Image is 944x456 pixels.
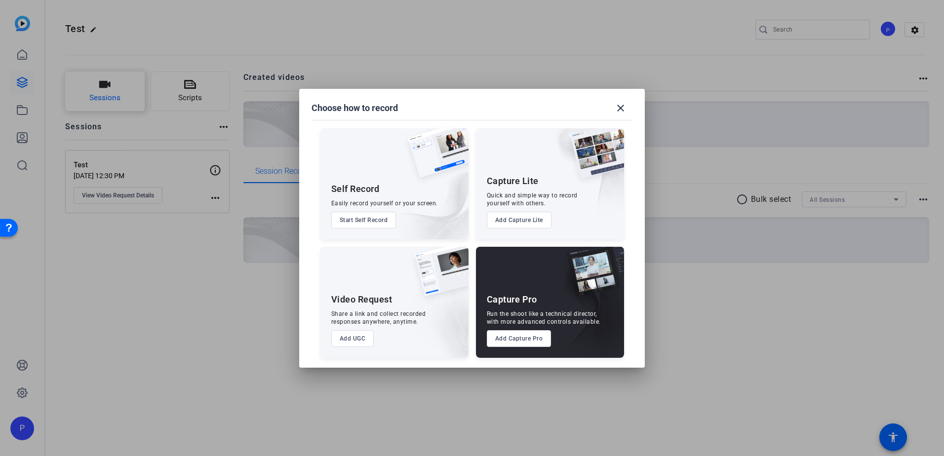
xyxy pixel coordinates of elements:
div: Capture Lite [487,175,539,187]
div: Share a link and collect recorded responses anywhere, anytime. [331,310,426,326]
mat-icon: close [615,102,627,114]
img: embarkstudio-capture-pro.png [551,259,624,358]
h1: Choose how to record [312,102,398,114]
button: Add Capture Lite [487,212,551,228]
div: Run the shoot like a technical director, with more advanced controls available. [487,310,601,326]
img: embarkstudio-capture-lite.png [536,128,624,227]
div: Self Record [331,183,380,195]
img: embarkstudio-self-record.png [383,150,469,239]
img: capture-lite.png [563,128,624,189]
button: Add Capture Pro [487,330,551,347]
div: Capture Pro [487,294,537,305]
div: Easily record yourself or your screen. [331,199,438,207]
button: Start Self Record [331,212,396,228]
button: Add UGC [331,330,374,347]
div: Video Request [331,294,393,305]
img: self-record.png [400,128,469,188]
img: capture-pro.png [559,247,624,307]
img: embarkstudio-ugc-content.png [411,277,469,358]
img: ugc-content.png [407,247,469,306]
div: Quick and simple way to record yourself with others. [487,191,578,207]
